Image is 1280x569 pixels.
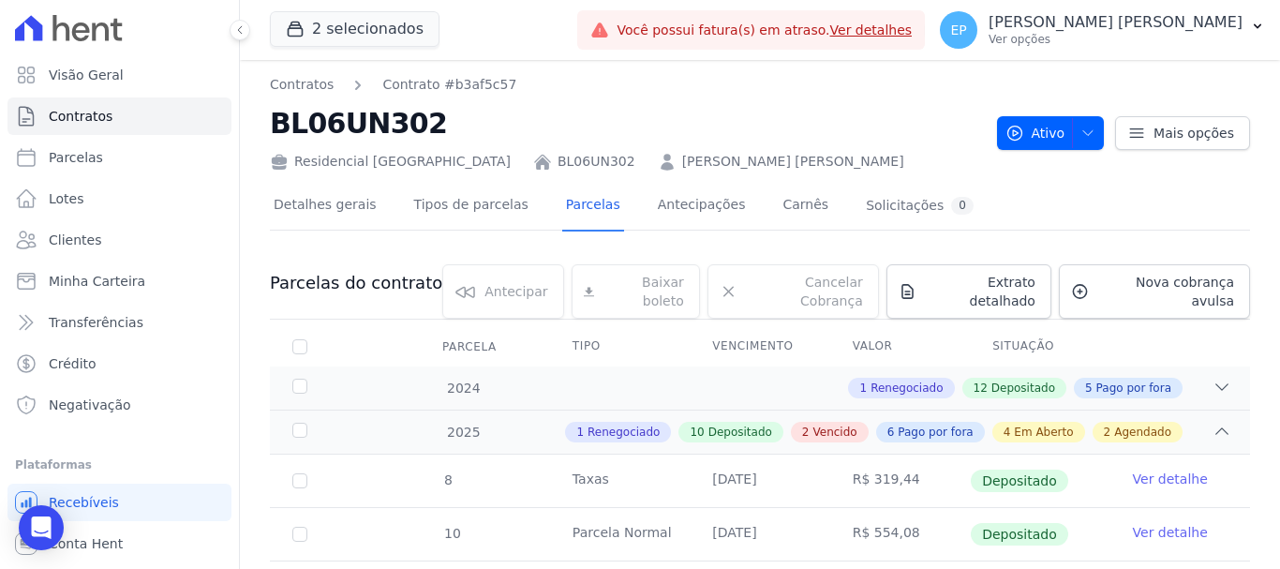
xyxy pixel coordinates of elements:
span: EP [950,23,966,37]
td: [DATE] [690,455,829,507]
span: Mais opções [1153,124,1234,142]
a: Contratos [7,97,231,135]
span: Negativação [49,396,131,414]
span: Depositado [971,523,1068,546]
th: Situação [970,327,1109,367]
h2: BL06UN302 [270,102,982,144]
span: Depositado [971,470,1068,492]
span: Depositado [991,380,1055,397]
a: Extrato detalhado [886,264,1051,319]
h3: Parcelas do contrato [270,272,442,294]
a: Antecipações [654,182,750,232]
a: Ver detalhe [1133,523,1208,542]
a: Detalhes gerais [270,182,380,232]
th: Valor [830,327,970,367]
span: 12 [974,380,988,397]
a: Crédito [7,345,231,382]
span: Extrato detalhado [924,273,1035,310]
span: 4 [1004,424,1011,441]
span: Crédito [49,354,97,373]
span: Minha Carteira [49,272,145,291]
p: [PERSON_NAME] [PERSON_NAME] [989,13,1243,32]
span: 2 [802,424,810,441]
span: Clientes [49,231,101,249]
button: 2 selecionados [270,11,439,47]
nav: Breadcrumb [270,75,516,95]
span: Agendado [1114,424,1171,441]
a: Mais opções [1115,116,1250,150]
div: Open Intercom Messenger [19,505,64,550]
p: Ver opções [989,32,1243,47]
a: Nova cobrança avulsa [1059,264,1250,319]
span: Ativo [1005,116,1065,150]
span: 10 [442,526,461,541]
div: Plataformas [15,454,224,476]
span: Você possui fatura(s) em atraso. [617,21,912,40]
div: Solicitações [866,197,974,215]
a: Conta Hent [7,525,231,562]
td: Parcela Normal [550,508,690,561]
a: [PERSON_NAME] [PERSON_NAME] [682,152,904,172]
td: R$ 319,44 [830,455,970,507]
span: Visão Geral [49,66,124,84]
td: R$ 554,08 [830,508,970,561]
a: Ver detalhes [830,22,913,37]
div: Parcela [420,328,519,366]
a: Minha Carteira [7,262,231,300]
a: Parcelas [7,139,231,176]
span: 8 [442,472,453,487]
a: Solicitações0 [862,182,977,232]
a: Negativação [7,386,231,424]
a: Parcelas [562,182,624,232]
span: Renegociado [871,380,943,397]
a: Tipos de parcelas [410,182,532,232]
span: 5 [1085,380,1093,397]
span: Em Aberto [1014,424,1073,441]
a: BL06UN302 [558,152,635,172]
span: Vencido [813,424,857,441]
div: 0 [951,197,974,215]
a: Carnês [779,182,832,232]
span: Renegociado [588,424,660,441]
span: Pago por fora [1096,380,1171,397]
input: Só é possível selecionar pagamentos em aberto [292,473,307,488]
th: Tipo [550,327,690,367]
a: Recebíveis [7,484,231,521]
a: Clientes [7,221,231,259]
th: Vencimento [690,327,829,367]
a: Transferências [7,304,231,341]
span: 1 [576,424,584,441]
span: 10 [690,424,704,441]
a: Visão Geral [7,56,231,94]
div: Residencial [GEOGRAPHIC_DATA] [270,152,511,172]
span: Contratos [49,107,112,126]
span: 2 [1104,424,1111,441]
span: Parcelas [49,148,103,167]
nav: Breadcrumb [270,75,982,95]
span: Pago por fora [898,424,973,441]
a: Ver detalhe [1133,470,1208,488]
input: Só é possível selecionar pagamentos em aberto [292,527,307,542]
span: Transferências [49,313,143,332]
td: [DATE] [690,508,829,561]
span: 1 [859,380,867,397]
a: Lotes [7,180,231,217]
td: Taxas [550,455,690,507]
span: Recebíveis [49,493,119,512]
a: Contrato #b3af5c57 [382,75,516,95]
button: Ativo [997,116,1105,150]
button: EP [PERSON_NAME] [PERSON_NAME] Ver opções [925,4,1280,56]
span: 6 [887,424,895,441]
span: Lotes [49,189,84,208]
a: Contratos [270,75,334,95]
span: Depositado [708,424,772,441]
span: Conta Hent [49,534,123,553]
span: Nova cobrança avulsa [1096,273,1234,310]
